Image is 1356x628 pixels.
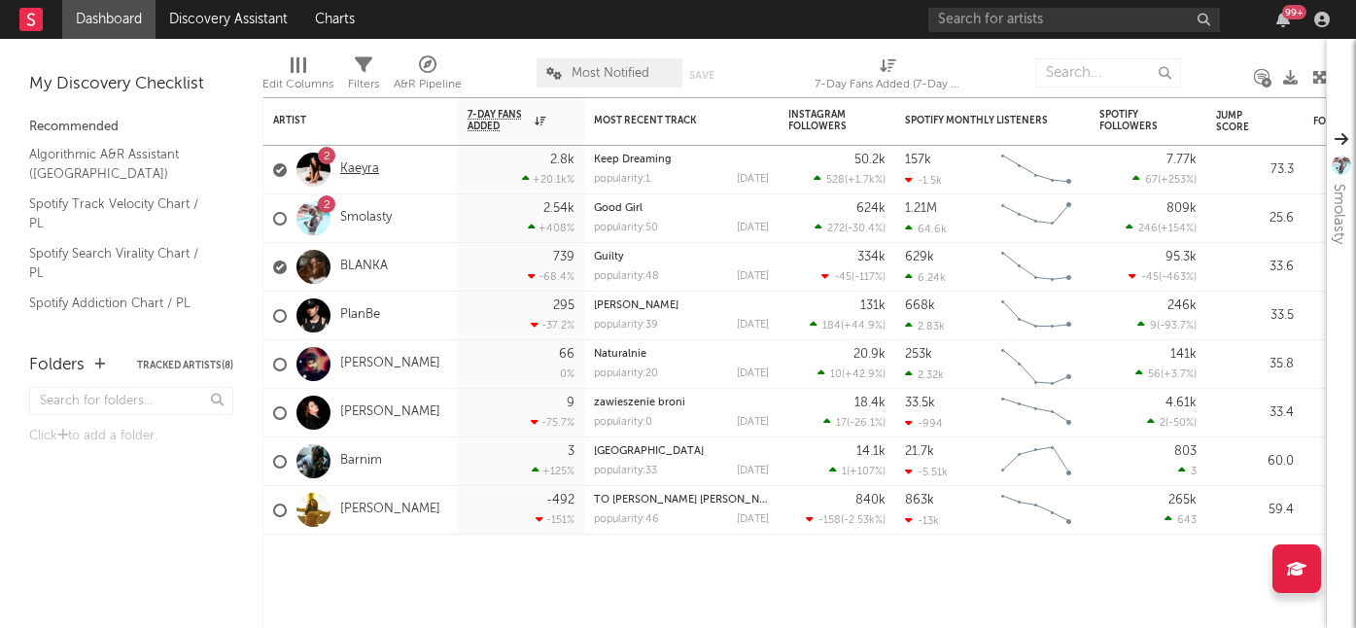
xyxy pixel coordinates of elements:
[1168,494,1197,506] div: 265k
[860,299,886,312] div: 131k
[992,340,1080,389] svg: Chart title
[848,175,883,186] span: +1.7k %
[594,349,646,360] a: Naturalnie
[905,320,945,332] div: 2.83k
[262,73,333,96] div: Edit Columns
[1165,251,1197,263] div: 95.3k
[29,144,214,184] a: Algorithmic A&R Assistant ([GEOGRAPHIC_DATA])
[594,174,650,185] div: popularity: 1
[856,202,886,215] div: 624k
[905,397,935,409] div: 33.5k
[394,49,462,105] div: A&R Pipeline
[468,109,530,132] span: 7-Day Fans Added
[822,321,841,331] span: 184
[594,446,769,457] div: TOKIO
[546,494,574,506] div: -492
[788,109,856,132] div: Instagram Followers
[834,272,852,283] span: -45
[1216,207,1294,230] div: 25.6
[815,73,960,96] div: 7-Day Fans Added (7-Day Fans Added)
[689,70,714,81] button: Save
[567,397,574,409] div: 9
[29,387,233,415] input: Search for folders...
[594,203,643,214] a: Good Girl
[928,8,1220,32] input: Search for artists
[522,173,574,186] div: +20.1k %
[594,495,784,506] a: TO [PERSON_NAME] [PERSON_NAME]
[137,361,233,370] button: Tracked Artists(8)
[594,271,659,282] div: popularity: 48
[992,194,1080,243] svg: Chart title
[594,115,740,126] div: Most Recent Track
[854,397,886,409] div: 18.4k
[594,368,658,379] div: popularity: 20
[855,494,886,506] div: 840k
[532,465,574,477] div: +125 %
[1164,369,1194,380] span: +3.7 %
[853,348,886,361] div: 20.9k
[528,270,574,283] div: -68.4 %
[594,320,658,331] div: popularity: 39
[844,321,883,331] span: +44.9 %
[1216,499,1294,522] div: 59.4
[806,513,886,526] div: ( )
[905,445,934,458] div: 21.7k
[905,154,931,166] div: 157k
[273,115,419,126] div: Artist
[348,49,379,105] div: Filters
[1150,321,1157,331] span: 9
[842,467,847,477] span: 1
[992,146,1080,194] svg: Chart title
[845,369,883,380] span: +42.9 %
[1177,515,1197,526] span: 643
[1216,158,1294,182] div: 73.3
[1327,184,1350,244] div: Smolasty
[905,299,935,312] div: 668k
[1160,321,1194,331] span: -93.7 %
[348,73,379,96] div: Filters
[905,368,944,381] div: 2.32k
[854,272,883,283] span: -117 %
[857,251,886,263] div: 334k
[1160,418,1165,429] span: 2
[1170,348,1197,361] div: 141k
[594,155,769,165] div: Keep Dreaming
[1126,222,1197,234] div: ( )
[594,514,659,525] div: popularity: 46
[905,466,948,478] div: -5.51k
[737,271,769,282] div: [DATE]
[992,292,1080,340] svg: Chart title
[905,223,947,235] div: 64.6k
[1166,154,1197,166] div: 7.77k
[992,389,1080,437] svg: Chart title
[817,367,886,380] div: ( )
[836,418,847,429] span: 17
[1161,224,1194,234] span: +154 %
[854,154,886,166] div: 50.2k
[905,271,946,284] div: 6.24k
[826,175,845,186] span: 528
[821,270,886,283] div: ( )
[394,73,462,96] div: A&R Pipeline
[531,319,574,331] div: -37.2 %
[1148,369,1161,380] span: 56
[1161,175,1194,186] span: +253 %
[992,486,1080,535] svg: Chart title
[737,368,769,379] div: [DATE]
[830,369,842,380] span: 10
[810,319,886,331] div: ( )
[594,252,769,262] div: Guilty
[1141,272,1159,283] span: -45
[594,155,672,165] a: Keep Dreaming
[1135,367,1197,380] div: ( )
[905,174,942,187] div: -1.5k
[1216,304,1294,328] div: 33.5
[1167,299,1197,312] div: 246k
[1138,224,1158,234] span: 246
[340,453,382,470] a: Barnim
[594,223,658,233] div: popularity: 50
[340,404,440,421] a: [PERSON_NAME]
[536,513,574,526] div: -151 %
[594,252,624,262] a: Guilty
[992,243,1080,292] svg: Chart title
